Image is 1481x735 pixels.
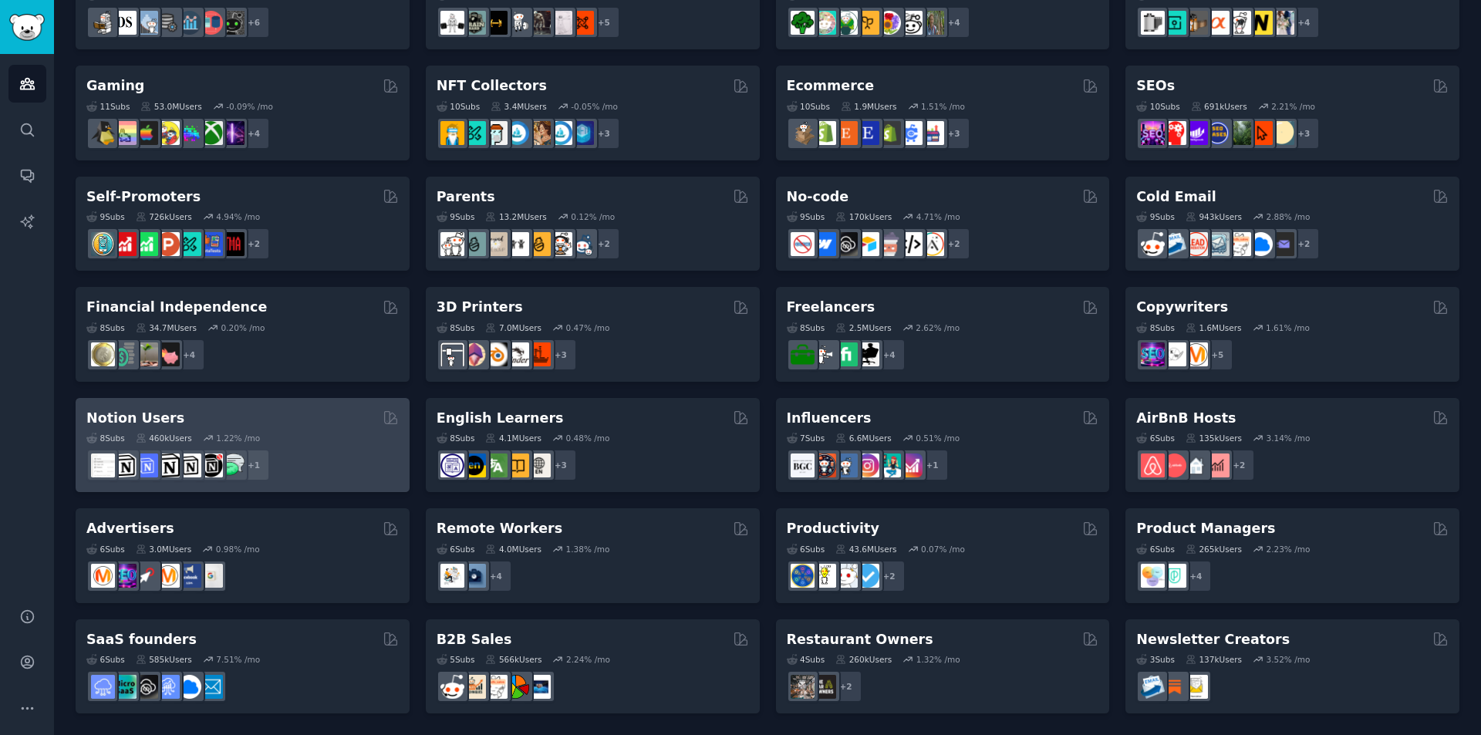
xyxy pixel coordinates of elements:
div: + 2 [1223,449,1255,481]
img: flowers [877,11,901,35]
img: ecommerce_growth [920,121,944,145]
div: + 3 [545,449,577,481]
img: SaaS [91,675,115,699]
h2: Productivity [787,519,879,538]
img: linux_gaming [91,121,115,145]
img: googleads [199,564,223,588]
div: 7.51 % /mo [216,654,260,665]
div: 8 Sub s [437,433,475,443]
img: BarOwners [812,675,836,699]
div: + 2 [588,228,620,260]
div: + 4 [873,339,906,371]
div: 265k Users [1186,544,1242,555]
img: B2BSales [505,675,529,699]
div: 1.22 % /mo [216,433,260,443]
img: TwitchStreaming [221,121,245,145]
div: + 5 [1201,339,1233,371]
img: fatFIRE [156,342,180,366]
img: datascience [113,11,137,35]
img: NFTExchange [440,121,464,145]
div: 2.23 % /mo [1266,544,1310,555]
img: personaltraining [570,11,594,35]
div: + 4 [480,560,512,592]
img: beyondthebump [484,232,508,256]
img: influencermarketing [877,453,901,477]
img: fitness30plus [527,11,551,35]
div: + 2 [938,228,970,260]
img: sales [1141,232,1165,256]
div: 6.6M Users [835,433,892,443]
img: MachineLearning [91,11,115,35]
div: 9 Sub s [787,211,825,222]
div: 13.2M Users [485,211,546,222]
img: GardeningUK [855,11,879,35]
img: GummySearch logo [9,14,45,41]
div: 0.07 % /mo [921,544,965,555]
img: ProductManagement [1141,564,1165,588]
div: 170k Users [835,211,892,222]
img: youtubepromotion [113,232,137,256]
img: 3Dmodeling [462,342,486,366]
div: 1.61 % /mo [1266,322,1310,333]
img: Etsy [834,121,858,145]
img: vegetablegardening [791,11,815,35]
img: Fire [134,342,158,366]
img: analog [1141,11,1165,35]
img: Learn_English [527,453,551,477]
img: B2BSaaS [1249,232,1273,256]
img: Airtable [855,232,879,256]
img: getdisciplined [855,564,879,588]
div: 6 Sub s [86,654,125,665]
div: + 3 [1287,117,1320,150]
img: AnalogCommunity [1184,11,1208,35]
div: + 3 [588,117,620,150]
div: 53.0M Users [140,101,201,112]
img: SonyAlpha [1206,11,1230,35]
img: GamerPals [156,121,180,145]
img: selfpromotion [134,232,158,256]
div: 8 Sub s [1136,322,1175,333]
img: AskNotion [177,453,201,477]
h2: Newsletter Creators [1136,630,1290,649]
h2: SEOs [1136,76,1175,96]
img: statistics [134,11,158,35]
img: weightroom [505,11,529,35]
img: LearnEnglishOnReddit [505,453,529,477]
img: alphaandbetausers [177,232,201,256]
img: ender3 [505,342,529,366]
div: 8 Sub s [86,433,125,443]
img: productivity [834,564,858,588]
div: 0.12 % /mo [571,211,615,222]
div: 3.52 % /mo [1266,654,1310,665]
img: Fiverr [834,342,858,366]
div: 0.47 % /mo [566,322,610,333]
h2: Self-Promoters [86,187,201,207]
img: CozyGamers [113,121,137,145]
h2: Product Managers [1136,519,1275,538]
div: 10 Sub s [1136,101,1179,112]
h2: B2B Sales [437,630,512,649]
img: salestechniques [462,675,486,699]
img: SEO_Digital_Marketing [1141,121,1165,145]
div: 4.71 % /mo [916,211,960,222]
img: dropship [791,121,815,145]
div: + 4 [1287,6,1320,39]
div: 1.32 % /mo [916,654,960,665]
div: 1.6M Users [1186,322,1242,333]
img: shopify [812,121,836,145]
img: coldemail [1206,232,1230,256]
div: 0.48 % /mo [566,433,610,443]
img: macgaming [134,121,158,145]
img: socialmedia [812,453,836,477]
img: datasets [199,11,223,35]
div: 3.4M Users [491,101,547,112]
div: 4.94 % /mo [216,211,260,222]
div: 0.98 % /mo [216,544,260,555]
img: advertising [156,564,180,588]
img: AirBnBInvesting [1206,453,1230,477]
img: Nikon [1249,11,1273,35]
div: 6 Sub s [86,544,125,555]
div: 8 Sub s [787,322,825,333]
div: + 2 [1287,228,1320,260]
img: toddlers [505,232,529,256]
